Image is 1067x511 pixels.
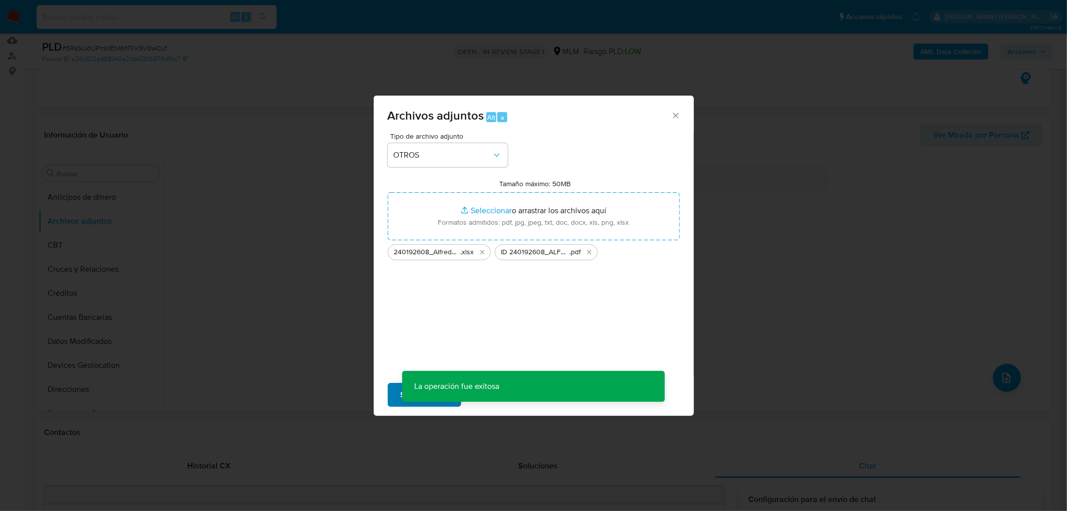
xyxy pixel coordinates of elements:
span: Tipo de archivo adjunto [390,133,510,140]
ul: Archivos seleccionados [388,240,680,260]
button: Eliminar ID 240192608_ALFREDO SANCHEZ RIVERA_AGO2025.pdf [583,246,595,258]
label: Tamaño máximo: 50MB [499,179,571,188]
span: .xlsx [461,247,474,257]
span: OTROS [394,150,492,160]
button: Cerrar [671,111,680,120]
button: Eliminar 240192608_Alfredo Sanchez Rivera_AGO2025..xlsx [476,246,488,258]
button: Subir archivo [388,383,461,407]
span: 240192608_Alfredo [PERSON_NAME] Rivera_AGO2025. [394,247,461,257]
span: Cancelar [478,384,511,406]
span: Alt [487,113,495,122]
span: Subir archivo [401,384,448,406]
span: ID 240192608_ALFREDO [PERSON_NAME] RIVERA_AGO2025 [501,247,570,257]
button: OTROS [388,143,508,167]
p: La operación fue exitosa [402,371,511,402]
span: a [501,113,504,122]
span: .pdf [570,247,581,257]
span: Archivos adjuntos [388,107,484,124]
